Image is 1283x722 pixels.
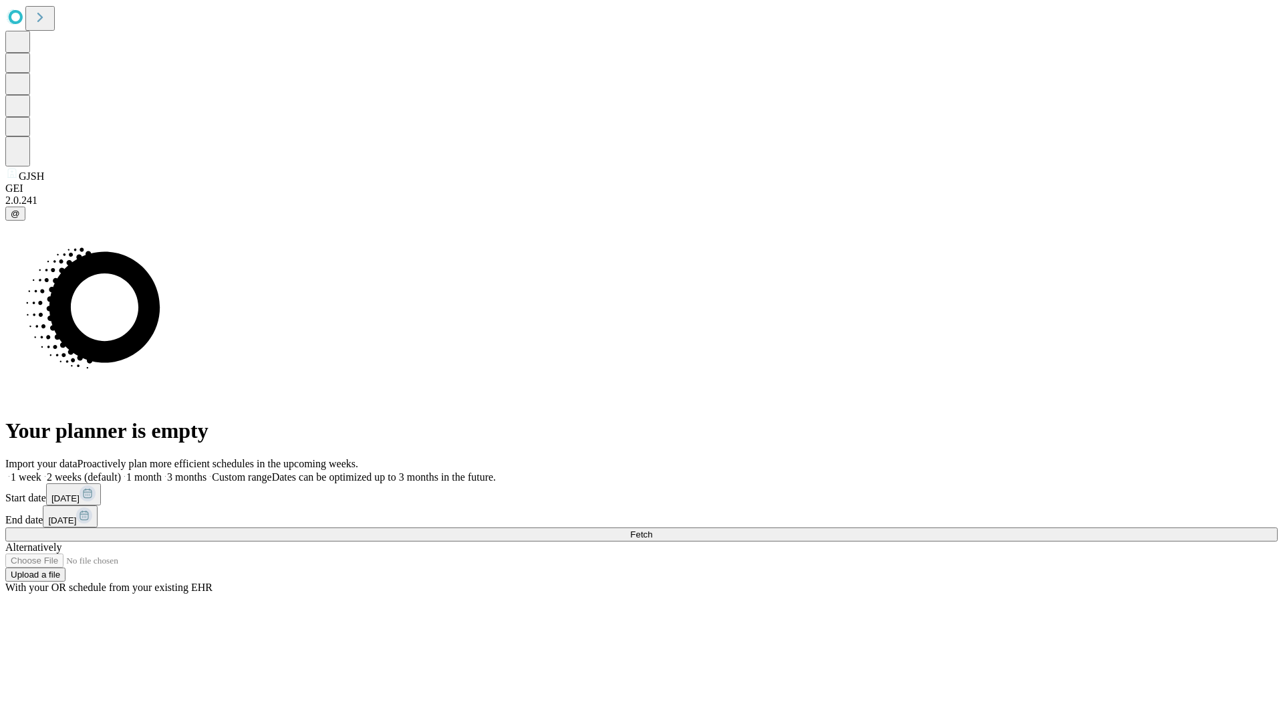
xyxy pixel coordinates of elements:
div: Start date [5,483,1278,505]
span: 2 weeks (default) [47,471,121,483]
button: [DATE] [43,505,98,527]
span: [DATE] [48,515,76,525]
span: Custom range [212,471,271,483]
button: [DATE] [46,483,101,505]
span: 3 months [167,471,206,483]
button: Upload a file [5,568,65,582]
span: Dates can be optimized up to 3 months in the future. [272,471,496,483]
span: Import your data [5,458,78,469]
button: @ [5,207,25,221]
div: GEI [5,183,1278,195]
span: Alternatively [5,541,61,553]
span: GJSH [19,170,44,182]
span: Proactively plan more efficient schedules in the upcoming weeks. [78,458,358,469]
h1: Your planner is empty [5,418,1278,443]
span: With your OR schedule from your existing EHR [5,582,212,593]
span: Fetch [630,529,652,539]
span: 1 month [126,471,162,483]
span: @ [11,209,20,219]
span: 1 week [11,471,41,483]
button: Fetch [5,527,1278,541]
div: 2.0.241 [5,195,1278,207]
div: End date [5,505,1278,527]
span: [DATE] [51,493,80,503]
